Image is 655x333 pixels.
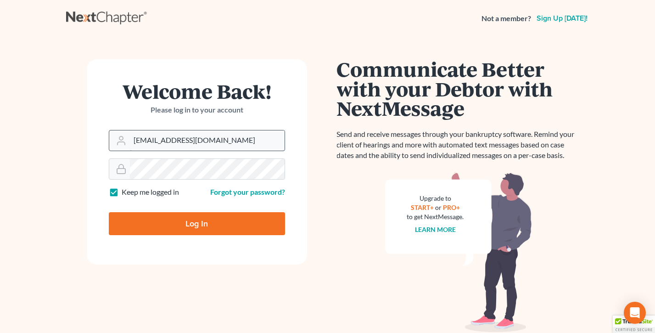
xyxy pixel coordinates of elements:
[613,316,655,333] div: TrustedSite Certified
[385,172,532,333] img: nextmessage_bg-59042aed3d76b12b5cd301f8e5b87938c9018125f34e5fa2b7a6b67550977c72.svg
[411,203,434,211] a: START+
[109,105,285,115] p: Please log in to your account
[122,187,179,198] label: Keep me logged in
[624,302,646,324] div: Open Intercom Messenger
[443,203,460,211] a: PRO+
[407,194,464,203] div: Upgrade to
[337,59,580,118] h1: Communicate Better with your Debtor with NextMessage
[481,13,531,24] strong: Not a member?
[210,187,285,196] a: Forgot your password?
[130,130,285,151] input: Email Address
[415,226,456,233] a: Learn more
[109,212,285,235] input: Log In
[535,15,589,22] a: Sign up [DATE]!
[337,129,580,161] p: Send and receive messages through your bankruptcy software. Remind your client of hearings and mo...
[435,203,442,211] span: or
[407,212,464,221] div: to get NextMessage.
[109,81,285,101] h1: Welcome Back!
